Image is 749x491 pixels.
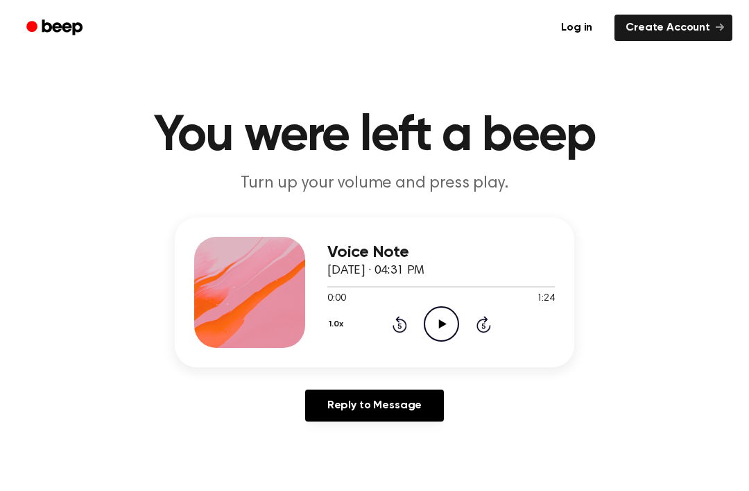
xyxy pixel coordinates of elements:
h3: Voice Note [327,243,555,262]
button: 1.0x [327,313,348,336]
span: [DATE] · 04:31 PM [327,265,424,277]
a: Create Account [614,15,732,41]
a: Log in [547,12,606,44]
a: Reply to Message [305,390,444,422]
span: 1:24 [537,292,555,306]
h1: You were left a beep [19,111,730,161]
span: 0:00 [327,292,345,306]
a: Beep [17,15,95,42]
p: Turn up your volume and press play. [108,172,641,195]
